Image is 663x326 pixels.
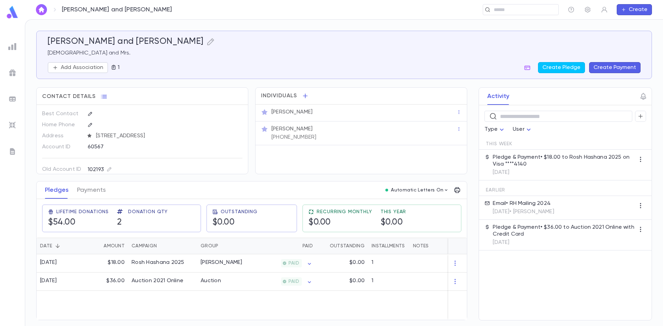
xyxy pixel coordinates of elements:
h5: 2 [117,217,122,228]
button: Payments [77,181,106,199]
img: letters_grey.7941b92b52307dd3b8a917253454ce1c.svg [8,147,17,156]
p: [DATE] • [PERSON_NAME] [493,208,554,215]
div: Date [37,238,83,254]
p: 1 [116,64,119,71]
div: Amount [104,238,125,254]
div: Campaign [132,238,157,254]
div: Date [40,238,52,254]
div: Group [197,238,249,254]
p: [PERSON_NAME] and [PERSON_NAME] [62,6,172,13]
button: Add Association [48,62,108,73]
span: This Week [486,141,512,147]
span: Donation Qty [128,209,168,215]
div: 102193 [88,165,112,174]
div: Auction [201,277,221,284]
button: Create Pledge [538,62,585,73]
span: User [513,127,525,132]
div: $36.00 [83,273,128,291]
span: Lifetime Donations [56,209,109,215]
span: Contact Details [42,93,96,100]
button: Activity [487,88,509,105]
h5: $0.00 [308,217,331,228]
button: Create Payment [589,62,641,73]
span: Individuals [261,92,297,99]
p: Home Phone [42,119,82,130]
div: 1 [368,254,410,273]
h5: $0.00 [381,217,403,228]
p: Best Contact [42,108,82,119]
div: Rosh Hashana 2025 [132,259,184,266]
div: Rosh Hashana [201,259,242,266]
img: reports_grey.c525e4749d1bce6a11f5fe2a8de1b229.svg [8,42,17,51]
span: PAID [286,260,302,266]
p: Email • RH Mailing 2024 [493,200,554,207]
div: 1 [368,273,410,291]
div: Auction 2021 Online [132,277,183,284]
h5: $0.00 [212,217,235,228]
div: User [513,123,533,136]
img: imports_grey.530a8a0e642e233f2baf0ef88e8c9fcb.svg [8,121,17,129]
div: $18.00 [83,254,128,273]
p: [PERSON_NAME] [271,109,313,116]
span: Recurring Monthly [317,209,372,215]
img: home_white.a664292cf8c1dea59945f0da9f25487c.svg [37,7,46,12]
p: Address [42,130,82,141]
button: Create [617,4,652,15]
img: batches_grey.339ca447c9d9533ef1741baa751efc33.svg [8,95,17,103]
p: Automatic Letters On [391,187,443,193]
span: Outstanding [221,209,258,215]
div: Campaign [128,238,197,254]
p: Pledge & Payment • $18.00 to Rosh Hashana 2025 on Visa ****4140 [493,154,635,168]
div: [DATE] [40,277,57,284]
div: Outstanding [330,238,365,254]
button: Automatic Letters On [383,185,452,195]
button: Sort [52,240,63,251]
button: 1 [108,62,122,73]
div: Group [201,238,218,254]
p: [PERSON_NAME] [271,126,313,132]
div: Notes [413,238,429,254]
p: [DATE] [493,169,635,176]
span: [STREET_ADDRESS] [93,132,243,139]
p: Add Association [61,64,103,71]
span: Earlier [486,187,505,193]
h5: [PERSON_NAME] and [PERSON_NAME] [48,37,204,47]
div: Installments [372,238,405,254]
p: [DEMOGRAPHIC_DATA] and Mrs. [48,50,641,57]
h5: $54.00 [48,217,75,228]
span: Type [484,127,498,132]
p: [DATE] [493,239,635,246]
div: Amount [83,238,128,254]
div: Type [484,123,506,136]
p: $0.00 [349,259,365,266]
button: Pledges [45,181,69,199]
span: PAID [286,279,302,284]
img: campaigns_grey.99e729a5f7ee94e3726e6486bddda8f1.svg [8,69,17,77]
span: This Year [381,209,406,215]
div: 60567 [88,141,208,152]
img: logo [6,6,19,19]
p: $0.00 [349,277,365,284]
div: Outstanding [316,238,368,254]
p: [PHONE_NUMBER] [271,134,316,141]
div: [DATE] [40,259,57,266]
div: Paid [249,238,316,254]
div: Installments [368,238,410,254]
p: Old Account ID [42,164,82,175]
p: Account ID [42,141,82,152]
div: Notes [410,238,496,254]
p: Pledge & Payment • $36.00 to Auction 2021 Online with Credit Card [493,224,635,238]
div: Paid [302,238,313,254]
